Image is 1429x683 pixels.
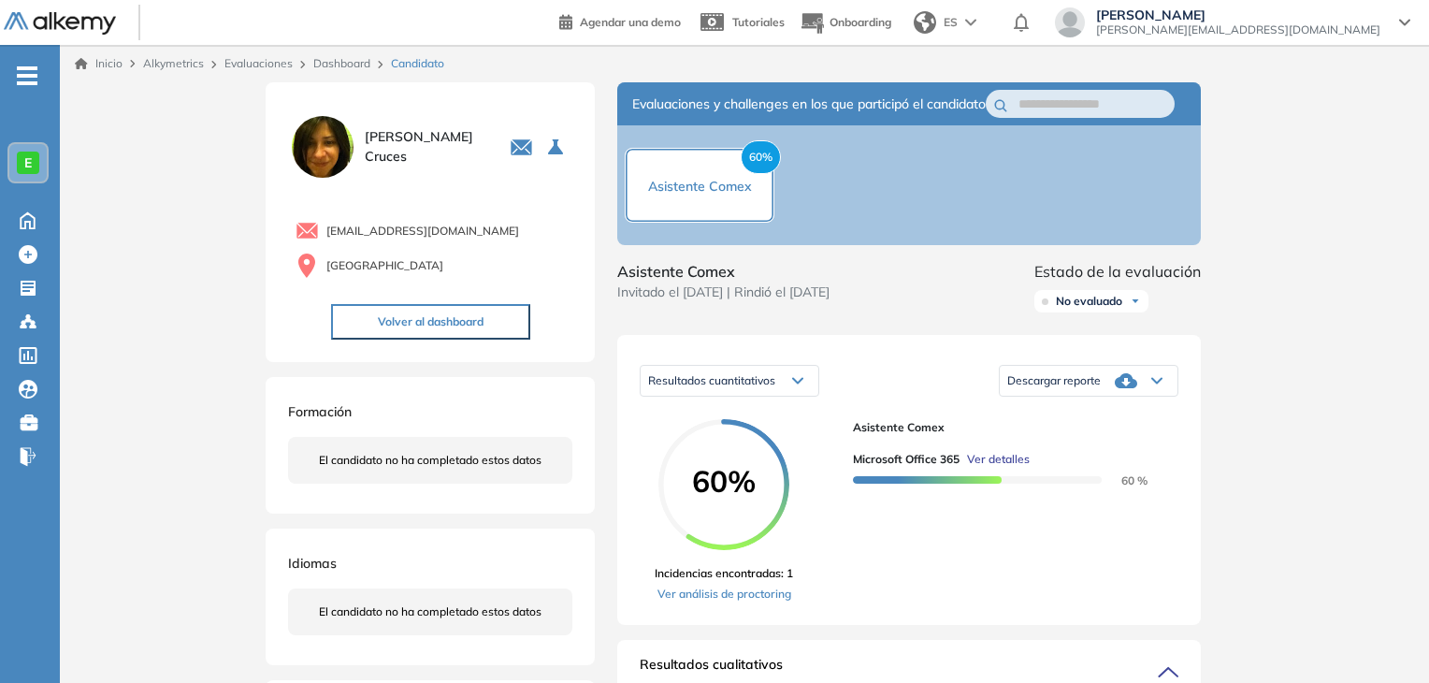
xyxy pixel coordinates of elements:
button: Ver detalles [960,451,1030,468]
span: [EMAIL_ADDRESS][DOMAIN_NAME] [326,223,519,240]
span: Asistente Comex [617,260,830,283]
span: El candidato no ha completado estos datos [319,452,541,469]
span: 60% [658,466,789,496]
span: Alkymetrics [143,56,204,70]
a: Evaluaciones [224,56,293,70]
span: [PERSON_NAME][EMAIL_ADDRESS][DOMAIN_NAME] [1096,22,1380,37]
span: Formación [288,403,352,420]
span: No evaluado [1056,294,1122,309]
span: ES [944,14,958,31]
span: Resultados cuantitativos [648,373,775,387]
span: E [24,155,32,170]
span: Candidato [391,55,444,72]
span: 60% [741,140,781,174]
span: Asistente Comex [648,178,752,195]
span: [GEOGRAPHIC_DATA] [326,257,443,274]
img: Logo [4,12,116,36]
span: Evaluaciones y challenges en los que participó el candidato [632,94,986,114]
span: Asistente Comex [853,419,1163,436]
img: world [914,11,936,34]
span: Onboarding [830,15,891,29]
img: arrow [965,19,976,26]
span: 60 % [1099,473,1148,487]
span: Incidencias encontradas: 1 [655,565,793,582]
span: Tutoriales [732,15,785,29]
span: Agendar una demo [580,15,681,29]
a: Dashboard [313,56,370,70]
span: Idiomas [288,555,337,572]
span: Estado de la evaluación [1034,260,1201,283]
img: PROFILE_MENU_LOGO_USER [288,112,357,182]
span: [PERSON_NAME] cruces [365,127,487,167]
img: Ícono de flecha [1130,296,1141,307]
span: Descargar reporte [1007,373,1101,388]
span: [PERSON_NAME] [1096,7,1380,22]
span: El candidato no ha completado estos datos [319,603,541,620]
a: Ver análisis de proctoring [655,586,793,603]
span: Microsoft Office 365 [853,451,960,468]
button: Onboarding [800,3,891,43]
span: Ver detalles [967,451,1030,468]
a: Inicio [75,55,123,72]
button: Volver al dashboard [331,304,530,340]
i: - [17,74,37,78]
a: Agendar una demo [559,9,681,32]
span: Invitado el [DATE] | Rindió el [DATE] [617,283,830,302]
